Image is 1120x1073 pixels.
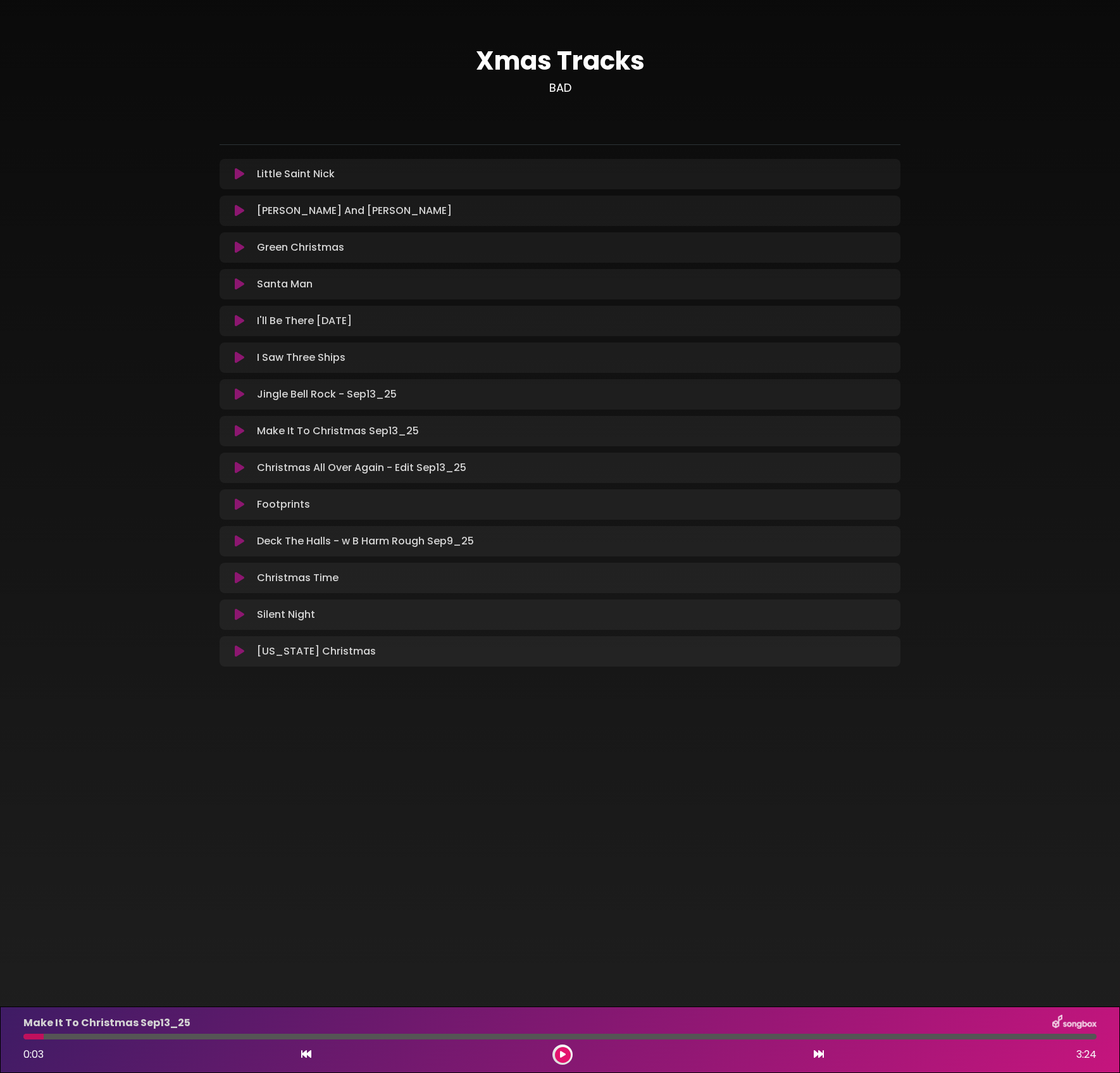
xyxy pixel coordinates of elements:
p: [US_STATE] Christmas [257,644,376,659]
p: Make It To Christmas Sep13_25 [257,424,419,439]
h3: BAD [220,81,900,95]
p: Christmas All Over Again - Edit Sep13_25 [257,460,466,475]
p: Little Saint Nick [257,166,335,182]
p: Santa Man [257,277,313,292]
p: Green Christmas [257,240,344,255]
p: Deck The Halls - w B Harm Rough Sep9_25 [257,534,474,549]
p: I'll Be There [DATE] [257,313,352,329]
p: Footprints [257,497,310,512]
p: Christmas Time [257,570,339,586]
p: Jingle Bell Rock - Sep13_25 [257,387,397,402]
p: [PERSON_NAME] And [PERSON_NAME] [257,203,452,218]
h1: Xmas Tracks [220,46,900,76]
p: I Saw Three Ships [257,350,345,365]
p: Silent Night [257,607,315,622]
